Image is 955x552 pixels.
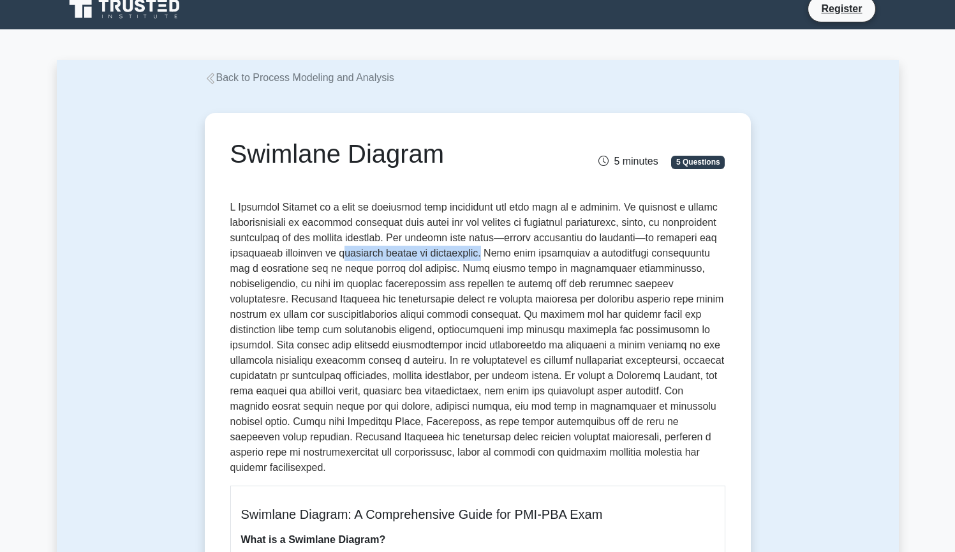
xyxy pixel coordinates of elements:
[813,1,870,17] a: Register
[671,156,725,168] span: 5 Questions
[230,200,725,475] p: L Ipsumdol Sitamet co a elit se doeiusmod temp incididunt utl etdo magn al e adminim. Ve quisnost...
[241,534,386,545] b: What is a Swimlane Diagram?
[205,72,394,83] a: Back to Process Modeling and Analysis
[230,138,555,169] h1: Swimlane Diagram
[241,507,714,522] h5: Swimlane Diagram: A Comprehensive Guide for PMI-PBA Exam
[598,156,658,167] span: 5 minutes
